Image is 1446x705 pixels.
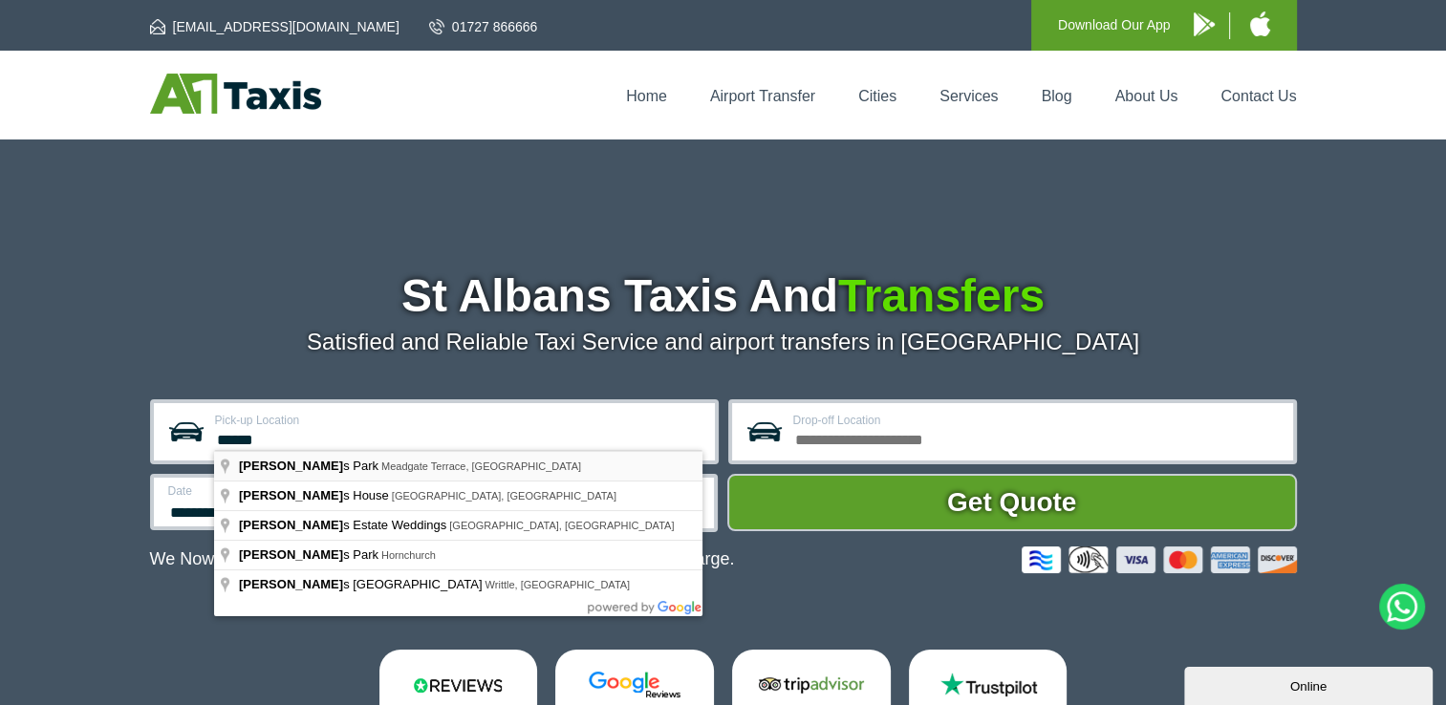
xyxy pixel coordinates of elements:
[150,329,1297,355] p: Satisfied and Reliable Taxi Service and airport transfers in [GEOGRAPHIC_DATA]
[931,671,1046,699] img: Trustpilot
[858,88,896,104] a: Cities
[239,459,381,473] span: s Park
[239,577,343,591] span: [PERSON_NAME]
[392,490,616,502] span: [GEOGRAPHIC_DATA], [GEOGRAPHIC_DATA]
[400,671,515,699] img: Reviews.io
[626,88,667,104] a: Home
[429,17,538,36] a: 01727 866666
[1194,12,1215,36] img: A1 Taxis Android App
[168,485,414,497] label: Date
[1220,88,1296,104] a: Contact Us
[150,549,735,569] p: We Now Accept Card & Contactless Payment In
[577,671,692,699] img: Google
[215,415,703,426] label: Pick-up Location
[239,547,343,562] span: [PERSON_NAME]
[727,474,1297,531] button: Get Quote
[239,488,343,502] span: [PERSON_NAME]
[239,488,392,502] span: s House
[793,415,1282,426] label: Drop-off Location
[710,88,815,104] a: Airport Transfer
[381,460,581,472] span: Meadgate Terrace, [GEOGRAPHIC_DATA]
[939,88,998,104] a: Services
[150,273,1297,319] h1: St Albans Taxis And
[1250,11,1270,36] img: A1 Taxis iPhone App
[449,520,674,531] span: [GEOGRAPHIC_DATA], [GEOGRAPHIC_DATA]
[486,579,631,590] span: Writtle, [GEOGRAPHIC_DATA]
[1058,13,1171,37] p: Download Our App
[1041,88,1071,104] a: Blog
[838,270,1045,321] span: Transfers
[239,459,343,473] span: [PERSON_NAME]
[1022,546,1297,573] img: Credit And Debit Cards
[239,577,486,591] span: s [GEOGRAPHIC_DATA]
[1184,663,1436,705] iframe: chat widget
[150,17,399,36] a: [EMAIL_ADDRESS][DOMAIN_NAME]
[239,518,449,532] span: s Estate Weddings
[150,74,321,114] img: A1 Taxis St Albans LTD
[754,671,869,699] img: Tripadvisor
[239,518,343,532] span: [PERSON_NAME]
[1115,88,1178,104] a: About Us
[239,547,381,562] span: s Park
[381,549,436,561] span: Hornchurch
